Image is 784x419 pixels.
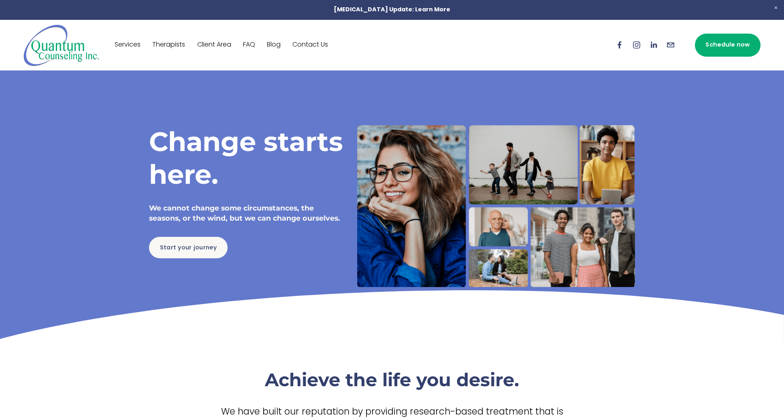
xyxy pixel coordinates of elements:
[666,40,675,49] a: info@quantumcounselinginc.com
[210,368,574,391] h2: Achieve the life you desire.
[152,38,185,51] a: Therapists
[615,40,624,49] a: Facebook
[695,34,761,57] a: Schedule now
[649,40,658,49] a: LinkedIn
[267,38,281,51] a: Blog
[632,40,641,49] a: Instagram
[197,38,231,51] a: Client Area
[115,38,141,51] a: Services
[23,24,99,66] img: Quantum Counseling Inc. | Change starts here.
[149,125,343,190] h1: Change starts here.
[243,38,255,51] a: FAQ
[149,237,228,258] a: Start your journey
[149,203,343,223] h4: We cannot change some circumstances, the seasons, or the wind, but we can change ourselves.
[292,38,328,51] a: Contact Us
